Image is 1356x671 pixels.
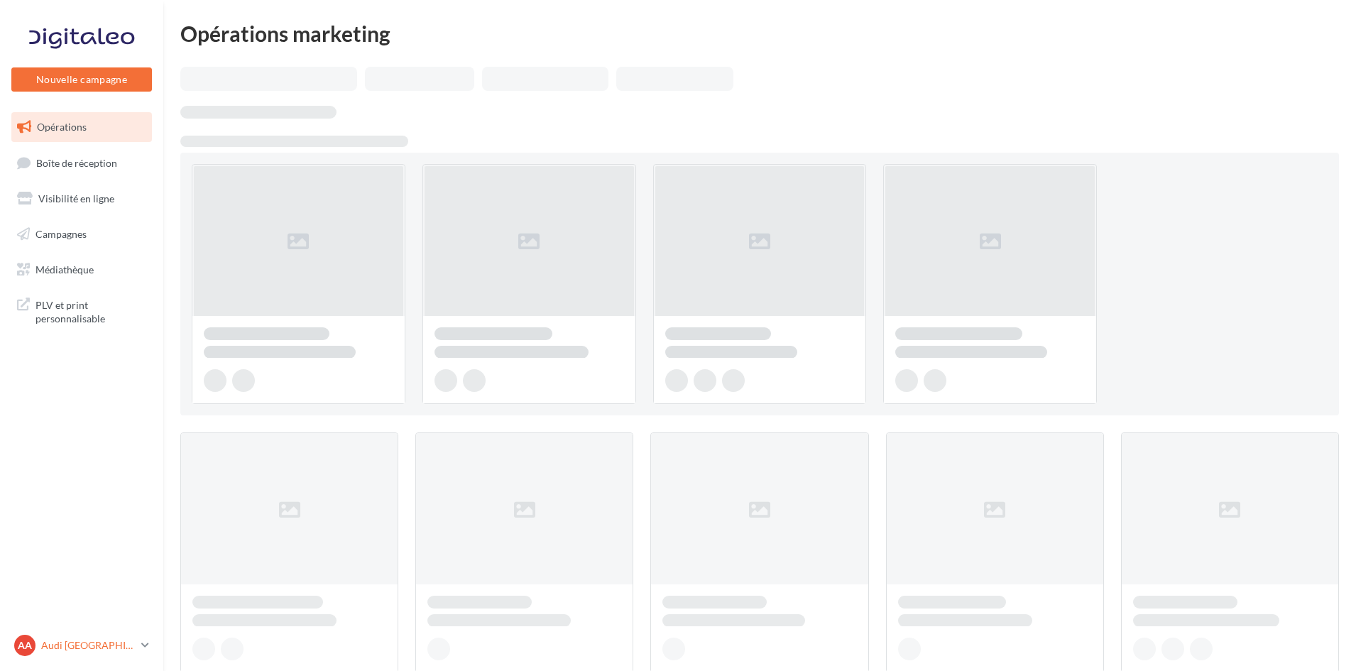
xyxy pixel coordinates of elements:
[11,632,152,659] a: AA Audi [GEOGRAPHIC_DATA]
[37,121,87,133] span: Opérations
[9,219,155,249] a: Campagnes
[9,255,155,285] a: Médiathèque
[9,112,155,142] a: Opérations
[9,148,155,178] a: Boîte de réception
[11,67,152,92] button: Nouvelle campagne
[180,23,1339,44] div: Opérations marketing
[18,638,32,653] span: AA
[35,263,94,275] span: Médiathèque
[35,228,87,240] span: Campagnes
[41,638,136,653] p: Audi [GEOGRAPHIC_DATA]
[9,184,155,214] a: Visibilité en ligne
[9,290,155,332] a: PLV et print personnalisable
[38,192,114,204] span: Visibilité en ligne
[35,295,146,326] span: PLV et print personnalisable
[36,156,117,168] span: Boîte de réception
